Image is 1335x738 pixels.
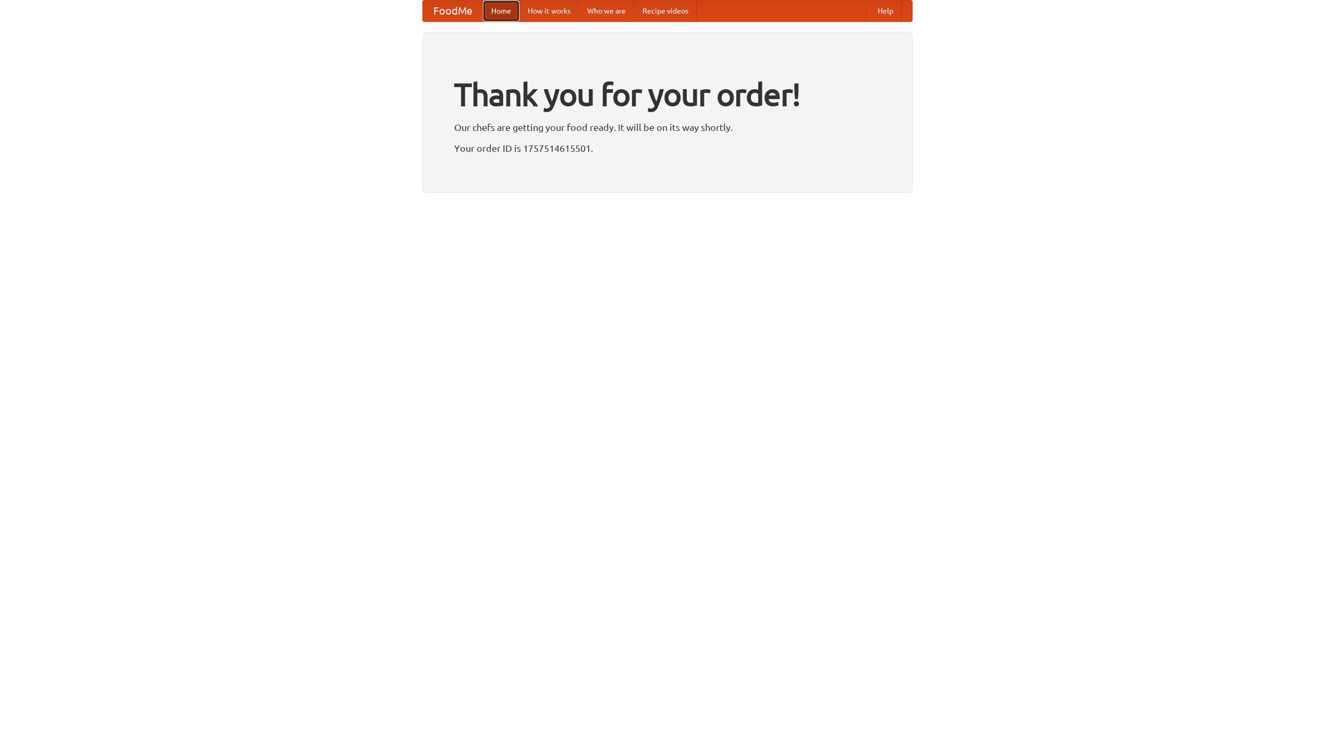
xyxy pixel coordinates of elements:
[454,69,881,119] h1: Thank you for your order!
[483,1,519,21] a: Home
[454,119,881,135] p: Our chefs are getting your food ready. It will be on its way shortly.
[423,1,483,21] a: FoodMe
[454,140,881,156] p: Your order ID is 1757514615501.
[519,1,579,21] a: How it works
[579,1,634,21] a: Who we are
[634,1,697,21] a: Recipe videos
[869,1,902,21] a: Help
